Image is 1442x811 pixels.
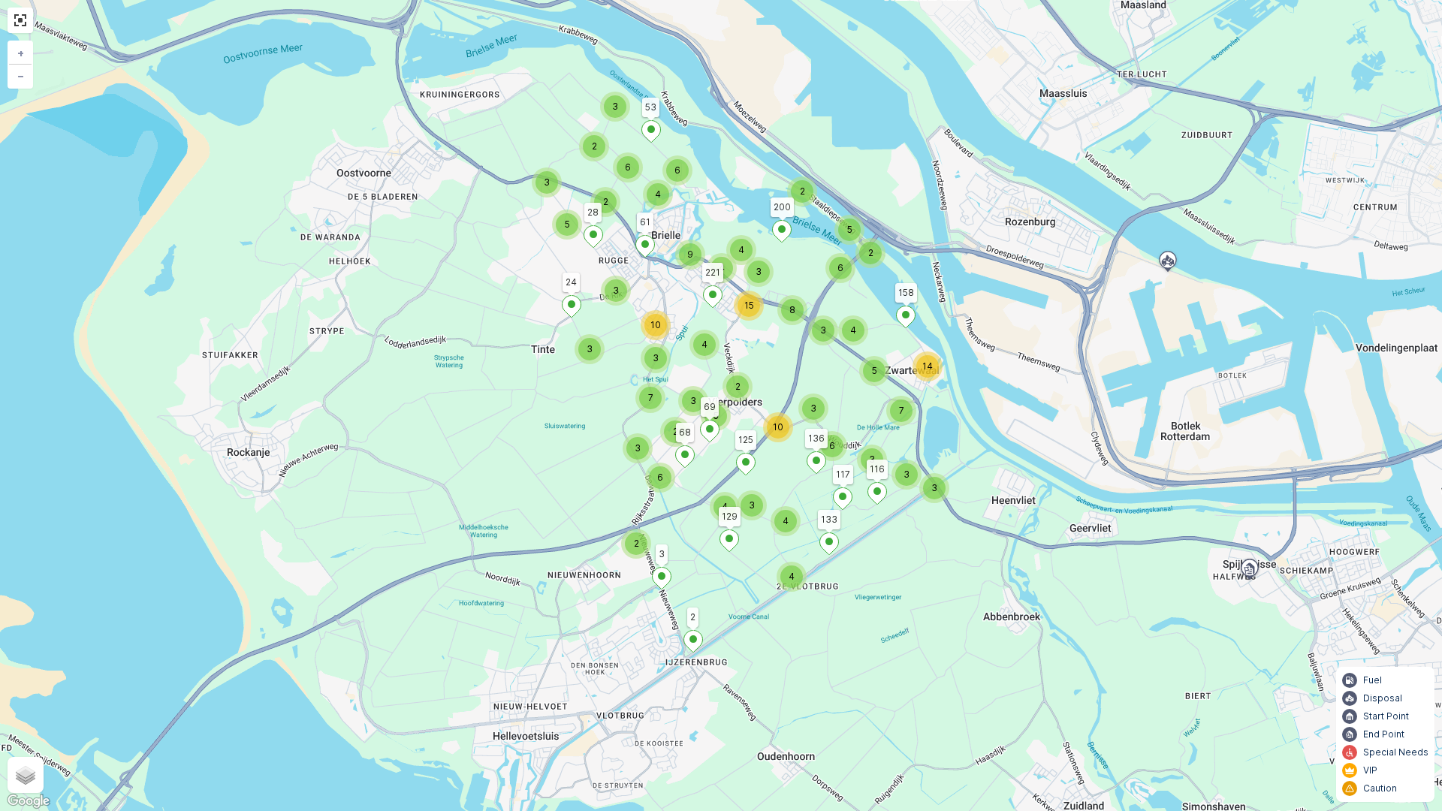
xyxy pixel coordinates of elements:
[635,383,665,413] div: 7
[707,253,737,283] div: 4
[859,356,889,386] div: 5
[798,393,828,424] div: 3
[734,291,764,321] div: 15
[834,215,864,245] div: 5
[655,188,661,200] span: 4
[820,324,826,336] span: 3
[850,324,856,336] span: 4
[726,235,756,265] div: 4
[773,421,783,433] span: 10
[738,244,744,255] span: 4
[641,343,671,373] div: 3
[701,339,707,350] span: 4
[650,319,661,330] span: 10
[744,300,754,311] span: 15
[886,396,916,426] div: 7
[913,351,943,381] div: 14
[855,238,885,268] div: 2
[690,395,696,406] span: 3
[838,315,868,345] div: 4
[660,417,690,447] div: 2
[678,386,708,416] div: 3
[800,185,805,197] span: 2
[648,392,653,403] span: 7
[719,262,725,273] span: 4
[922,360,933,372] span: 14
[687,249,693,260] span: 9
[643,179,673,210] div: 4
[641,310,671,340] div: 10
[789,304,795,315] span: 8
[673,426,678,437] span: 2
[735,381,741,392] span: 2
[847,224,852,235] span: 5
[713,410,719,421] span: 5
[810,402,816,414] span: 3
[756,266,762,277] span: 3
[899,405,904,416] span: 7
[872,365,877,376] span: 5
[825,253,855,283] div: 6
[744,257,774,287] div: 3
[689,330,719,360] div: 4
[808,315,838,345] div: 3
[701,401,731,431] div: 5
[653,352,659,363] span: 3
[723,372,753,402] div: 2
[763,412,793,442] div: 10
[868,247,873,258] span: 2
[837,262,843,273] span: 6
[675,240,705,270] div: 9
[787,176,817,207] div: 2
[777,295,807,325] div: 8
